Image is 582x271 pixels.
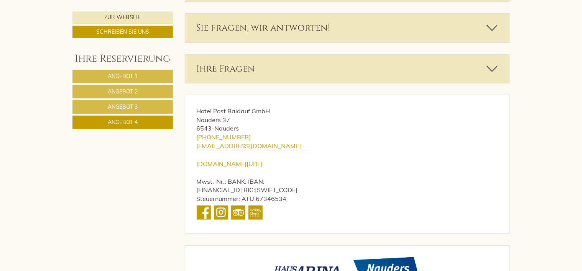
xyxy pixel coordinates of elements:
div: Ihre Fragen [185,55,510,83]
a: [PHONE_NUMBER] [197,133,251,141]
div: Ihre Reservierung [72,52,173,66]
span: Nauders 37 [197,116,230,124]
span: 6543 [197,124,212,132]
a: [DOMAIN_NAME][URL] [197,160,263,168]
span: Angebot 2 [108,88,138,95]
a: [EMAIL_ADDRESS][DOMAIN_NAME] [197,142,301,150]
div: - Mwst.-Nr. Steuernummer [185,95,320,233]
span: Angebot 3 [108,103,138,110]
span: Angebot 4 [108,119,138,126]
span: : BANK: IBAN: [FINANCIAL_ID] BIC:[SWIFT_CODE] [197,178,298,194]
span: Nauders [215,124,239,132]
span: Hotel Post Baldauf GmbH [197,107,270,115]
div: Sie fragen, wir antworten! [185,14,510,42]
a: Zur Website [72,11,173,24]
span: : ATU 67346534 [239,195,287,202]
a: Schreiben Sie uns [72,26,173,38]
span: Angebot 1 [108,73,138,80]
